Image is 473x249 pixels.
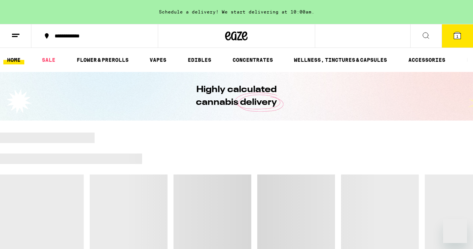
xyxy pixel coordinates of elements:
[73,55,132,64] a: FLOWER & PREROLLS
[456,34,458,39] span: 1
[443,219,467,243] iframe: Button to launch messaging window
[175,83,298,109] h1: Highly calculated cannabis delivery
[442,24,473,48] button: 1
[184,55,215,64] a: EDIBLES
[229,55,277,64] a: CONCENTRATES
[3,55,24,64] a: HOME
[290,55,391,64] a: WELLNESS, TINCTURES & CAPSULES
[38,55,59,64] a: SALE
[405,55,449,64] a: ACCESSORIES
[146,55,170,64] a: VAPES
